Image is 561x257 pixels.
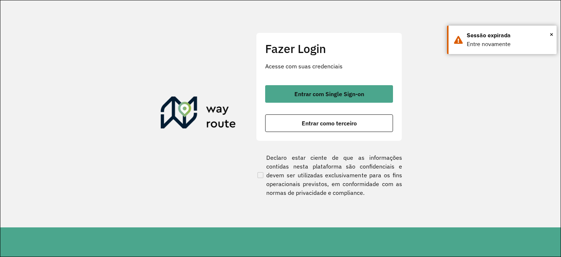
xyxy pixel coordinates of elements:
span: × [550,29,553,40]
label: Declaro estar ciente de que as informações contidas nesta plataforma são confidenciais e devem se... [256,153,402,197]
div: Sessão expirada [467,31,551,40]
div: Entre novamente [467,40,551,49]
h2: Fazer Login [265,42,393,56]
span: Entrar como terceiro [302,120,357,126]
span: Entrar com Single Sign-on [294,91,364,97]
button: button [265,114,393,132]
img: Roteirizador AmbevTech [161,97,236,132]
button: button [265,85,393,103]
p: Acesse com suas credenciais [265,62,393,71]
button: Close [550,29,553,40]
